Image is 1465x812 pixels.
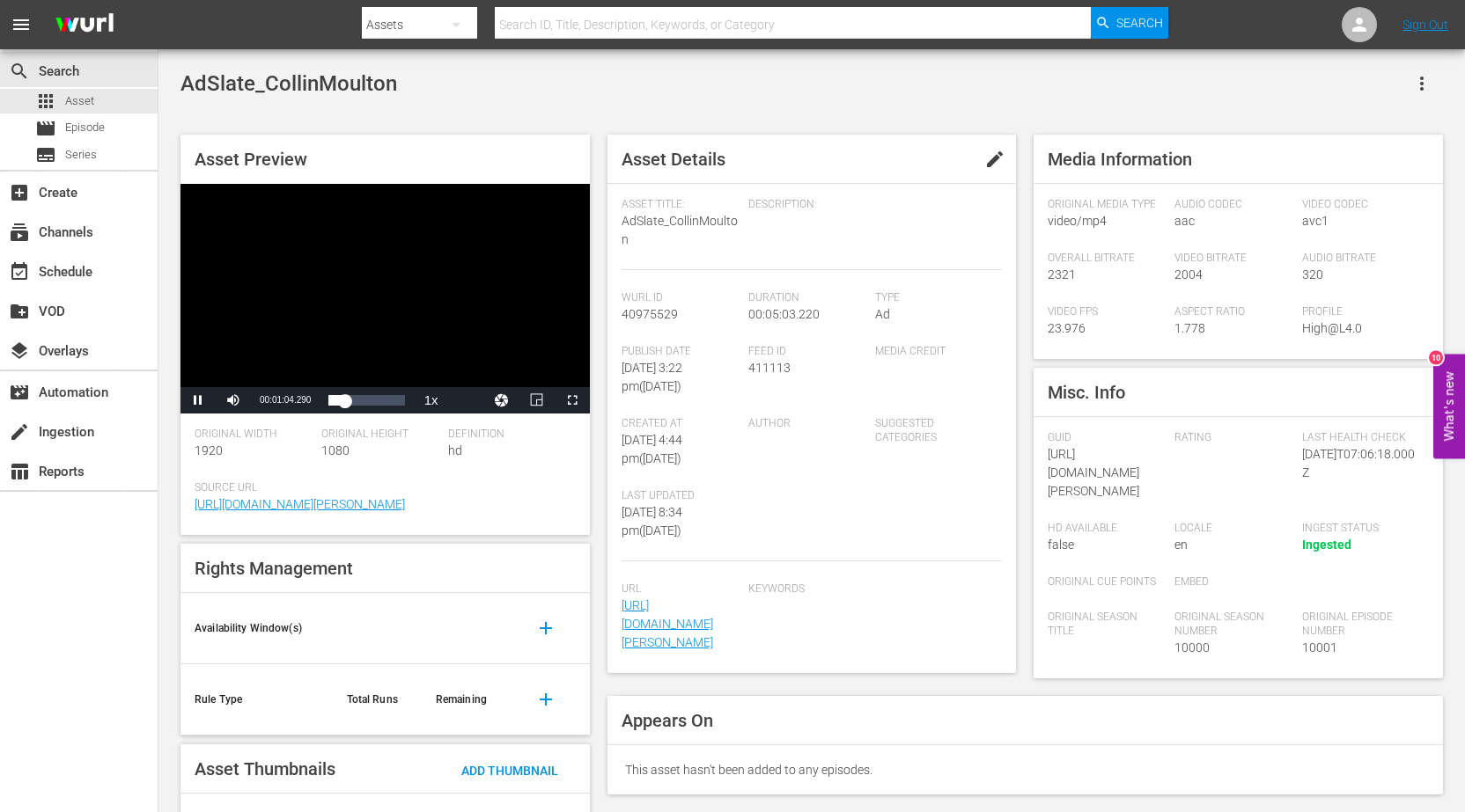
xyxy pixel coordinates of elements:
span: Media Information [1048,149,1192,170]
span: Series [35,144,56,165]
span: Episode [35,118,56,139]
a: Sign Out [1402,18,1448,32]
div: 10 [1429,350,1443,364]
span: Source Url [195,481,567,495]
th: Availability Window(s) [180,593,333,664]
span: GUID [1048,431,1166,445]
span: High@L4.0 [1302,321,1362,335]
span: Ingestion [9,421,30,443]
button: Jump To Time [484,387,519,413]
span: Search [1116,7,1163,39]
span: aac [1174,214,1195,228]
span: Asset Title: [622,198,740,212]
span: 00:01:04.290 [260,395,311,405]
span: 40975529 [622,307,678,321]
span: AdSlate_CollinMoulton [622,214,738,246]
span: Create [9,182,30,203]
span: Video Codec [1302,198,1420,212]
span: Asset Details [622,149,725,170]
button: Playback Rate [414,387,449,413]
span: Aspect Ratio [1174,305,1292,319]
span: Asset Preview [195,149,307,170]
span: VOD [9,301,30,322]
button: Search [1091,7,1168,39]
span: 1.778 [1174,321,1205,335]
a: [URL][DOMAIN_NAME][PERSON_NAME] [622,598,713,649]
span: Original Cue Points [1048,575,1166,589]
span: Original Season Number [1174,611,1292,639]
span: Misc. Info [1048,382,1125,403]
span: Overall Bitrate [1048,252,1166,266]
th: Total Runs [333,664,422,735]
span: Video FPS [1048,305,1166,319]
span: 2004 [1174,267,1203,282]
span: HD Available [1048,522,1166,536]
button: add [525,607,567,649]
span: 1920 [195,443,223,457]
span: 2321 [1048,267,1076,282]
button: Add Thumbnail [447,753,572,785]
span: Series [65,146,97,164]
span: Overlays [9,340,30,362]
div: Progress Bar [328,395,404,406]
span: Feed ID [748,345,866,359]
span: 320 [1302,267,1323,282]
button: Fullscreen [555,387,590,413]
span: edit [984,149,1005,170]
span: Add Thumbnail [447,764,572,778]
span: Ingested [1302,538,1351,552]
span: Appears On [622,710,713,731]
span: 23.976 [1048,321,1086,335]
span: Definition [448,428,566,442]
span: hd [448,443,462,457]
span: Keywords [748,582,993,596]
button: Open Feedback Widget [1433,354,1465,458]
span: Embed [1174,575,1292,589]
span: Audio Codec [1174,198,1292,212]
span: Publish Date [622,345,740,359]
span: [DATE]T07:06:18.000Z [1302,447,1415,479]
span: Asset [65,92,94,110]
button: add [525,678,567,721]
span: [DATE] 4:44 pm ( [DATE] ) [622,433,682,465]
div: Video Player [180,184,590,413]
span: Original Media Type [1048,198,1166,212]
span: Last Health Check [1302,431,1420,445]
span: 00:05:03.220 [748,307,820,321]
span: Audio Bitrate [1302,252,1420,266]
span: Original Width [195,428,313,442]
button: Pause [180,387,216,413]
button: edit [974,138,1016,180]
span: Profile [1302,305,1420,319]
span: Created At [622,417,740,431]
span: Asset Thumbnails [195,758,335,779]
button: Picture-in-Picture [519,387,555,413]
span: Reports [9,461,30,482]
span: Last Updated [622,489,740,503]
span: Rating [1174,431,1292,445]
span: Type [875,291,993,305]
span: add [535,618,556,639]
span: Url [622,582,740,596]
span: Description: [748,198,993,212]
span: Asset [35,91,56,112]
span: 10001 [1302,640,1337,655]
span: Ingest Status [1302,522,1420,536]
span: 10000 [1174,640,1210,655]
span: add [535,689,556,710]
span: Rights Management [195,558,353,579]
span: menu [11,14,32,35]
img: ans4CAIJ8jUAAAAAAAAAAAAAAAAAAAAAAAAgQb4GAAAAAAAAAAAAAAAAAAAAAAAAJMjXAAAAAAAAAAAAAAAAAAAAAAAAgAT5G... [42,4,127,46]
span: Original Episode Number [1302,611,1420,639]
span: en [1174,538,1188,552]
span: Automation [9,382,30,403]
th: Remaining [422,664,511,735]
span: Video Bitrate [1174,252,1292,266]
th: Rule Type [180,664,333,735]
span: [DATE] 8:34 pm ( [DATE] ) [622,505,682,538]
span: Episode [65,119,105,136]
span: AdSlate_CollinMoulton [180,71,397,96]
span: video/mp4 [1048,214,1107,228]
span: Suggested Categories [875,417,993,445]
span: false [1048,538,1074,552]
